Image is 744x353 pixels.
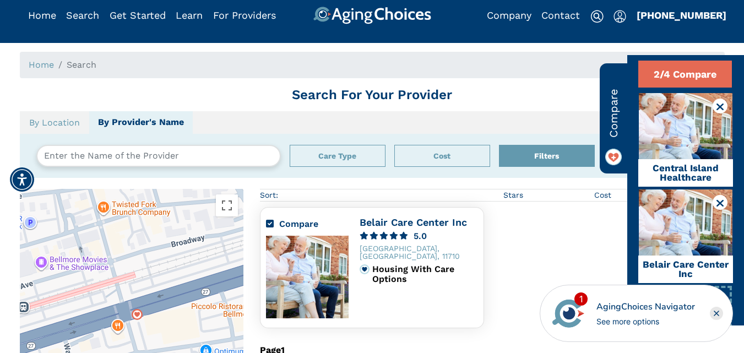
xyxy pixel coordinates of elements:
div: Close [710,307,723,320]
a: Learn [176,9,203,21]
div: Popover trigger [613,7,626,24]
div: Compare [266,218,349,231]
h1: Search For Your Provider [20,87,725,103]
a: Search [66,9,99,21]
div: AgingChoices Navigator [596,300,695,313]
img: user-icon.svg [613,10,626,23]
button: Filters [499,145,595,167]
span: Compare [605,89,622,138]
input: Enter the Name of the Provider [36,145,281,167]
a: By Location [20,111,89,134]
img: search-icon.svg [590,10,604,23]
div: Housing With Care Options [372,264,478,284]
p: Belair Care Center Inc [638,256,733,283]
a: 5.0 [360,232,478,240]
img: favorite_on.png [605,149,622,165]
a: Home [29,59,54,70]
a: Company [487,9,531,21]
div: 1 [574,292,588,306]
div: See more options [596,316,695,327]
a: [PHONE_NUMBER] [637,9,726,21]
div: Compare [279,218,349,231]
img: AgingChoices [313,7,431,24]
button: Care Type [290,145,385,167]
span: Search [67,59,96,70]
div: Popover trigger [290,145,385,167]
span: Stars [503,189,523,201]
img: primary.svg [360,264,370,274]
div: Popover trigger [394,145,490,167]
nav: breadcrumb [20,52,725,78]
div: Accessibility Menu [10,167,34,192]
span: Cost [594,189,611,201]
a: Get Started [110,9,166,21]
a: Contact [541,9,580,21]
button: Cost [394,145,490,167]
a: By Provider's Name [89,111,193,134]
img: avatar [550,295,587,332]
button: 2/4 Compare [638,61,732,88]
div: Popover trigger [66,7,99,24]
button: Toggle fullscreen view [216,194,238,216]
a: For Providers [213,9,276,21]
img: search-map-marker.svg [132,308,143,319]
a: Belair Care Center Inc [360,216,467,228]
div: Popover trigger [132,308,143,319]
a: Home [28,9,56,21]
div: [GEOGRAPHIC_DATA], [GEOGRAPHIC_DATA], 11710 [360,245,478,260]
div: Popover trigger [499,145,595,167]
div: Sort: [260,189,278,201]
p: Central Island Healthcare [638,159,733,187]
div: 5.0 [414,232,427,240]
